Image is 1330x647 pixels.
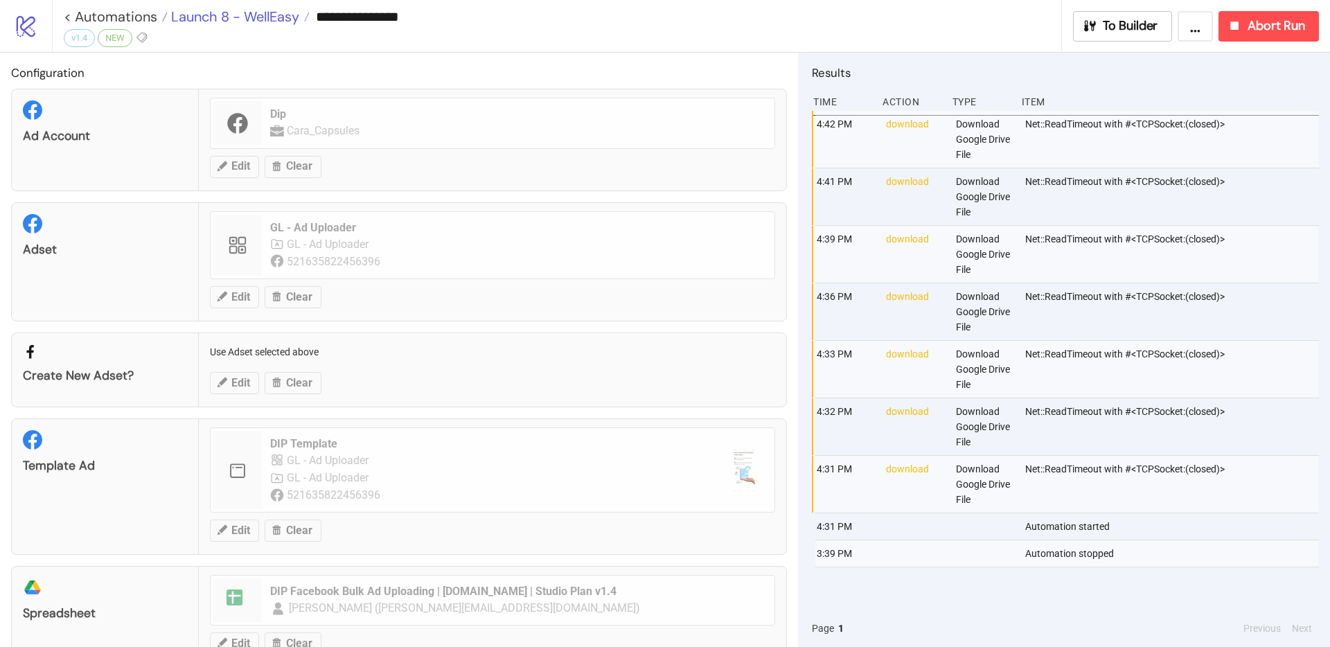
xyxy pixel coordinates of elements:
div: Net::ReadTimeout with #<TCPSocket:(closed)> [1024,168,1322,225]
div: 4:36 PM [815,283,875,340]
div: 4:39 PM [815,226,875,283]
div: Download Google Drive File [955,341,1014,398]
div: Action [881,89,941,115]
div: Time [812,89,871,115]
button: 1 [834,621,848,636]
button: Previous [1239,621,1285,636]
div: Download Google Drive File [955,283,1014,340]
div: 3:39 PM [815,540,875,567]
div: v1.4 [64,29,95,47]
div: 4:32 PM [815,398,875,455]
span: Launch 8 - WellEasy [168,8,299,26]
div: 4:42 PM [815,111,875,168]
div: 4:31 PM [815,456,875,513]
div: download [885,226,944,283]
div: Download Google Drive File [955,398,1014,455]
div: Download Google Drive File [955,111,1014,168]
div: Automation stopped [1024,540,1322,567]
h2: Results [812,64,1319,82]
div: download [885,341,944,398]
div: download [885,111,944,168]
div: download [885,168,944,225]
div: Download Google Drive File [955,456,1014,513]
button: Abort Run [1218,11,1319,42]
div: 4:31 PM [815,513,875,540]
div: Net::ReadTimeout with #<TCPSocket:(closed)> [1024,283,1322,340]
div: Net::ReadTimeout with #<TCPSocket:(closed)> [1024,226,1322,283]
div: Type [951,89,1011,115]
span: To Builder [1103,18,1158,34]
div: Item [1020,89,1319,115]
div: download [885,456,944,513]
div: Net::ReadTimeout with #<TCPSocket:(closed)> [1024,111,1322,168]
div: Automation started [1024,513,1322,540]
button: ... [1178,11,1213,42]
a: < Automations [64,10,168,24]
span: Abort Run [1248,18,1305,34]
div: download [885,283,944,340]
h2: Configuration [11,64,787,82]
span: Page [812,621,834,636]
div: 4:41 PM [815,168,875,225]
div: Net::ReadTimeout with #<TCPSocket:(closed)> [1024,456,1322,513]
div: 4:33 PM [815,341,875,398]
div: NEW [98,29,132,47]
button: Next [1288,621,1316,636]
button: To Builder [1073,11,1173,42]
div: download [885,398,944,455]
a: Launch 8 - WellEasy [168,10,310,24]
div: Download Google Drive File [955,226,1014,283]
div: Net::ReadTimeout with #<TCPSocket:(closed)> [1024,341,1322,398]
div: Net::ReadTimeout with #<TCPSocket:(closed)> [1024,398,1322,455]
div: Download Google Drive File [955,168,1014,225]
